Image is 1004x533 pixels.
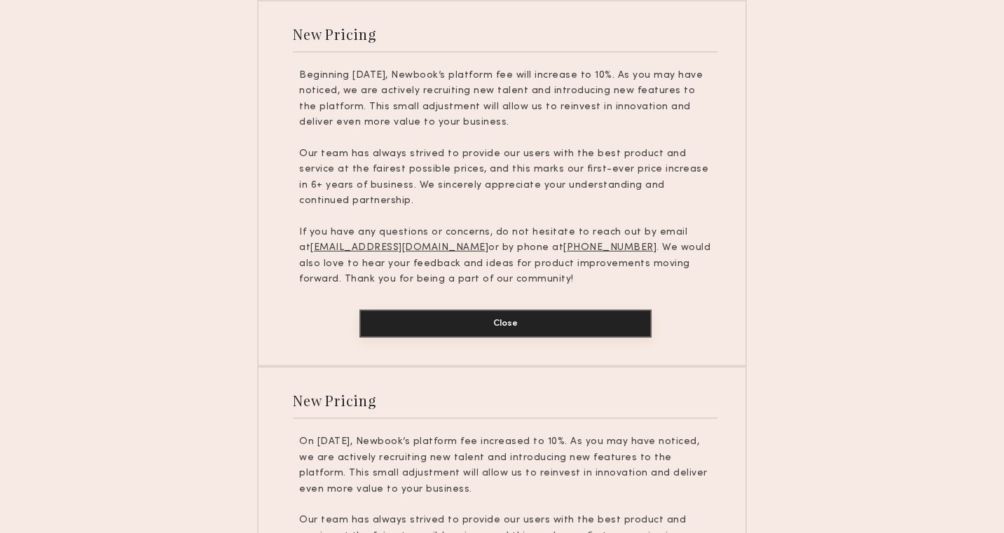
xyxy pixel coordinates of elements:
[310,243,488,252] u: [EMAIL_ADDRESS][DOMAIN_NAME]
[359,310,652,338] button: Close
[299,146,711,209] p: Our team has always strived to provide our users with the best product and service at the fairest...
[299,434,711,497] p: On [DATE], Newbook’s platform fee increased to 10%. As you may have noticed, we are actively recr...
[299,225,711,288] p: If you have any questions or concerns, do not hesitate to reach out by email at or by phone at . ...
[293,25,376,43] div: New Pricing
[299,68,711,131] p: Beginning [DATE], Newbook’s platform fee will increase to 10%. As you may have noticed, we are ac...
[563,243,656,252] u: [PHONE_NUMBER]
[293,391,376,410] div: New Pricing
